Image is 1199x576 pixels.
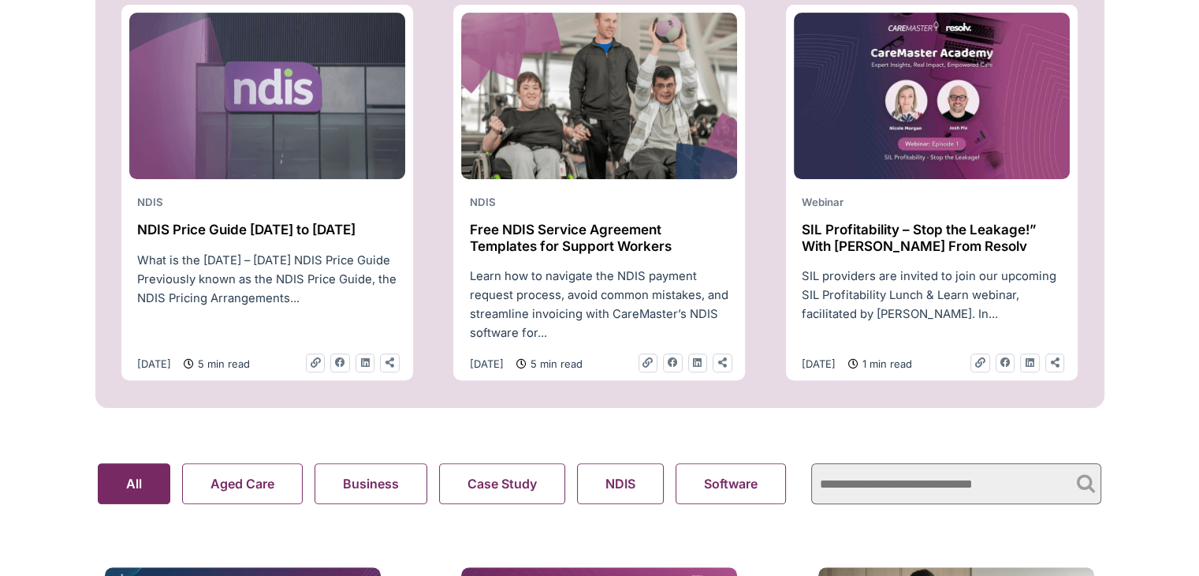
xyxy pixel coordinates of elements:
[469,196,495,208] span: NDIS
[469,222,729,254] h2: Free NDIS Service Agreement Templates for Support Workers
[137,196,163,208] span: NDIS
[461,267,737,342] div: Learn how to navigate the NDIS payment request process, avoid common mistakes, and streamline inv...
[439,463,565,504] button: Case Study
[802,267,1062,324] p: SIL providers are invited to join our upcoming SIL Profitability Lunch & Learn webinar, facilitat...
[137,222,397,238] h2: NDIS Price Guide [DATE] to [DATE]
[194,355,250,372] span: 5 min read
[461,13,737,180] img: NDIS Provider challenges 1
[577,463,664,504] button: NDIS
[129,13,405,180] img: ndis-price-guide
[802,196,843,208] span: Webinar
[137,251,397,308] p: What is the [DATE] – [DATE] NDIS Price Guide Previously known as the NDIS Price Guide, the NDIS P...
[315,463,427,504] button: Business
[858,355,912,372] span: 1 min read
[802,222,1062,254] h2: SIL Profitability – Stop the Leakage!” With [PERSON_NAME] From Resolv
[98,463,170,504] button: All
[469,357,503,370] time: [DATE]
[182,463,303,504] button: Aged Care
[802,357,836,370] time: [DATE]
[137,357,171,370] time: [DATE]
[794,13,1070,180] img: youtube
[526,355,582,372] span: 5 min read
[676,463,786,504] button: Software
